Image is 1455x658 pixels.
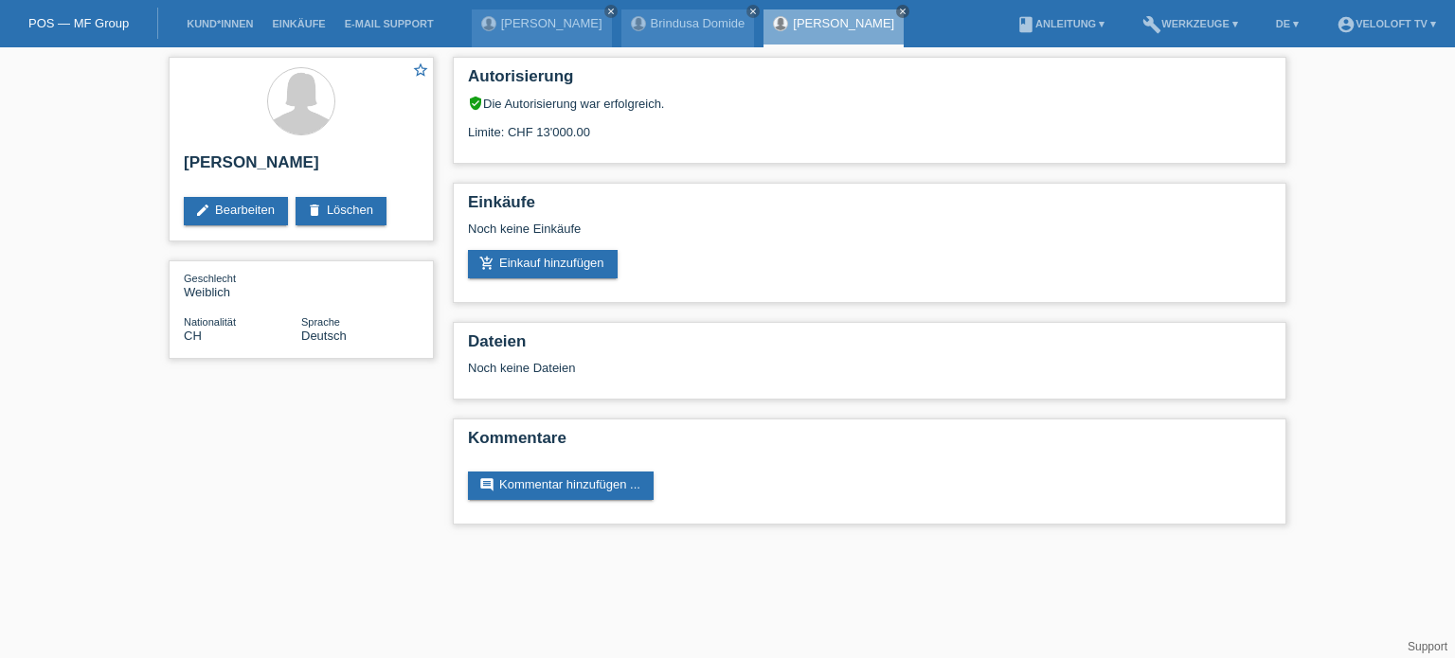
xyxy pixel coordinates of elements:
a: account_circleVeloLoft TV ▾ [1327,18,1446,29]
i: delete [307,203,322,218]
a: DE ▾ [1266,18,1308,29]
i: close [606,7,616,16]
a: bookAnleitung ▾ [1007,18,1114,29]
div: Noch keine Dateien [468,361,1047,375]
a: editBearbeiten [184,197,288,225]
i: star_border [412,62,429,79]
a: close [896,5,909,18]
span: Schweiz [184,329,202,343]
a: Kund*innen [177,18,262,29]
a: [PERSON_NAME] [793,16,894,30]
a: star_border [412,62,429,81]
span: Sprache [301,316,340,328]
h2: Dateien [468,332,1271,361]
i: edit [195,203,210,218]
a: deleteLöschen [296,197,386,225]
div: Die Autorisierung war erfolgreich. [468,96,1271,111]
h2: [PERSON_NAME] [184,153,419,182]
div: Weiblich [184,271,301,299]
h2: Einkäufe [468,193,1271,222]
a: Support [1408,640,1447,653]
div: Limite: CHF 13'000.00 [468,111,1271,139]
div: Noch keine Einkäufe [468,222,1271,250]
i: close [748,7,758,16]
i: add_shopping_cart [479,256,494,271]
i: close [898,7,907,16]
h2: Autorisierung [468,67,1271,96]
a: add_shopping_cartEinkauf hinzufügen [468,250,618,278]
span: Geschlecht [184,273,236,284]
span: Deutsch [301,329,347,343]
a: buildWerkzeuge ▾ [1133,18,1248,29]
a: [PERSON_NAME] [501,16,602,30]
a: close [746,5,760,18]
a: close [604,5,618,18]
span: Nationalität [184,316,236,328]
h2: Kommentare [468,429,1271,457]
a: Brindusa Domide [651,16,745,30]
a: POS — MF Group [28,16,129,30]
i: verified_user [468,96,483,111]
a: Einkäufe [262,18,334,29]
i: build [1142,15,1161,34]
i: account_circle [1337,15,1356,34]
i: comment [479,477,494,492]
a: commentKommentar hinzufügen ... [468,471,654,500]
a: E-Mail Support [335,18,443,29]
i: book [1016,15,1035,34]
